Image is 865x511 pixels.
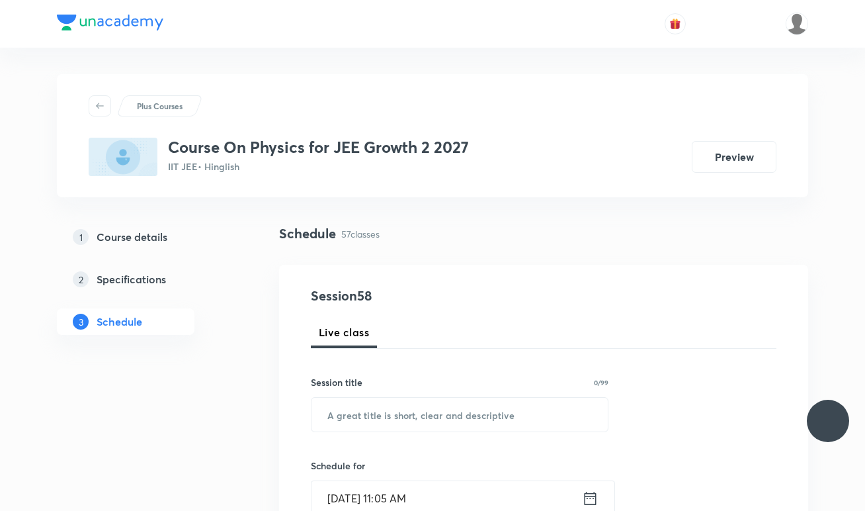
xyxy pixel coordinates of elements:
p: 57 classes [341,227,380,241]
p: 2 [73,271,89,287]
img: aadi Shukla [786,13,808,35]
h6: Session title [311,375,362,389]
a: 1Course details [57,224,237,250]
button: avatar [665,13,686,34]
button: Preview [692,141,776,173]
img: avatar [669,18,681,30]
span: Live class [319,324,369,340]
p: 3 [73,314,89,330]
p: Plus Courses [137,100,183,112]
a: 2Specifications [57,266,237,293]
p: 1 [73,229,89,245]
img: ttu [820,413,836,429]
h5: Course details [97,229,167,245]
h3: Course On Physics for JEE Growth 2 2027 [168,138,469,157]
a: Company Logo [57,15,163,34]
img: 0A00C463-940E-4353-983E-53C822293075_plus.png [89,138,157,176]
h4: Schedule [279,224,336,244]
p: IIT JEE • Hinglish [168,160,469,173]
h5: Schedule [97,314,142,330]
h6: Schedule for [311,459,608,473]
h4: Session 58 [311,286,552,306]
img: Company Logo [57,15,163,30]
h5: Specifications [97,271,166,287]
input: A great title is short, clear and descriptive [311,398,608,432]
p: 0/99 [594,379,608,386]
